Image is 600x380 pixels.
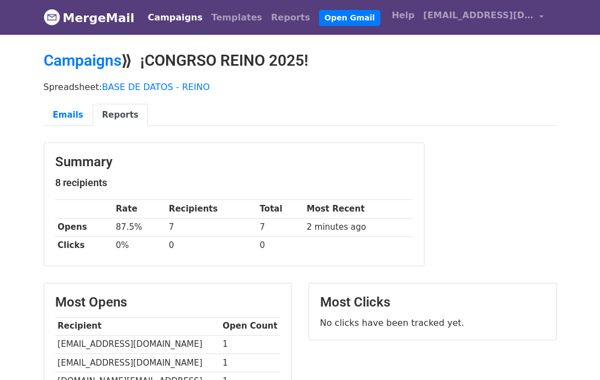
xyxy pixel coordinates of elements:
a: Templates [207,7,267,29]
p: Spreadsheet: [44,81,557,93]
td: 7 [257,218,304,236]
h3: Summary [55,154,413,170]
th: Most Recent [304,200,413,218]
td: [EMAIL_ADDRESS][DOMAIN_NAME] [55,353,220,372]
td: 0% [113,236,166,255]
th: Total [257,200,304,218]
a: Help [387,4,419,27]
h5: 8 recipients [55,177,413,189]
td: 0 [257,236,304,255]
a: Campaigns [44,51,121,70]
p: No clicks have been tracked yet. [320,317,545,329]
th: Rate [113,200,166,218]
a: Campaigns [144,7,207,29]
td: 7 [166,218,257,236]
th: Clicks [55,236,114,255]
th: Opens [55,218,114,236]
a: Open Gmail [319,10,380,26]
a: Reports [267,7,315,29]
h2: ⟫ ¡CONGRSO REINO 2025! [44,51,557,70]
td: 1 [220,353,280,372]
h3: Most Opens [55,294,280,310]
a: MergeMail [44,6,135,29]
img: MergeMail logo [44,9,60,25]
th: Recipient [55,317,220,335]
th: Recipients [166,200,257,218]
th: Open Count [220,317,280,335]
h3: Most Clicks [320,294,545,310]
span: [EMAIL_ADDRESS][DOMAIN_NAME] [423,9,534,22]
td: [EMAIL_ADDRESS][DOMAIN_NAME] [55,335,220,353]
a: Reports [93,104,148,126]
td: 1 [220,335,280,353]
a: [EMAIL_ADDRESS][DOMAIN_NAME] [419,4,548,30]
td: 2 minutes ago [304,218,413,236]
td: 87.5% [113,218,166,236]
td: 0 [166,236,257,255]
a: Emails [44,104,93,126]
a: BASE DE DATOS - REINO [102,82,210,92]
